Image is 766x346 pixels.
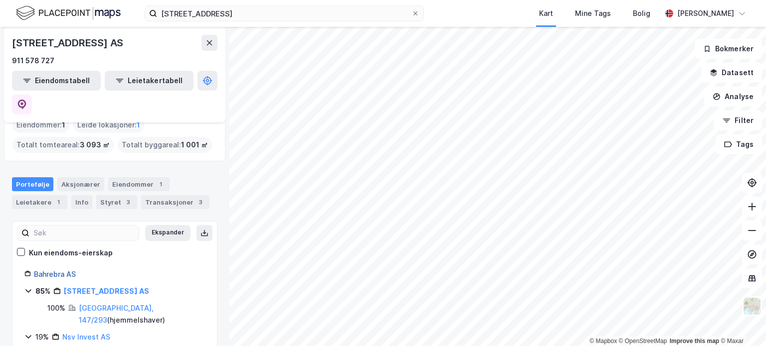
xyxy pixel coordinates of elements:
a: Nsv Invest AS [62,333,110,341]
button: Bokmerker [695,39,762,59]
div: Mine Tags [575,7,611,19]
div: Bolig [633,7,650,19]
div: Transaksjoner [141,195,209,209]
button: Tags [716,134,762,154]
button: Leietakertabell [105,71,193,91]
span: 1 001 ㎡ [181,139,208,151]
div: Aksjonærer [57,177,104,191]
div: Info [71,195,92,209]
div: 19% [35,331,49,343]
input: Søk [29,226,139,240]
div: 3 [123,197,133,207]
a: Mapbox [589,338,617,345]
button: Analyse [704,87,762,107]
div: Leietakere [12,195,67,209]
iframe: Chat Widget [716,298,766,346]
span: 1 [62,119,65,131]
div: Portefølje [12,177,53,191]
button: Eiendomstabell [12,71,101,91]
button: Ekspander [145,225,191,241]
input: Søk på adresse, matrikkel, gårdeiere, leietakere eller personer [157,6,411,21]
span: 3 093 ㎡ [80,139,110,151]
div: ( hjemmelshaver ) [79,302,205,326]
div: 1 [156,179,166,189]
a: Bahrebra AS [34,270,76,278]
div: [PERSON_NAME] [677,7,734,19]
div: Leide lokasjoner : [73,117,144,133]
span: 1 [137,119,140,131]
div: Kontrollprogram for chat [716,298,766,346]
div: Styret [96,195,137,209]
div: 85% [35,285,50,297]
a: [GEOGRAPHIC_DATA], 147/293 [79,304,154,324]
a: [STREET_ADDRESS] AS [64,287,149,295]
div: Totalt tomteareal : [12,137,114,153]
a: OpenStreetMap [619,338,667,345]
div: Kart [539,7,553,19]
div: 911 578 727 [12,55,54,67]
button: Filter [714,111,762,130]
div: Totalt byggareal : [118,137,212,153]
a: Improve this map [670,338,719,345]
img: logo.f888ab2527a4732fd821a326f86c7f29.svg [16,4,121,22]
img: Z [743,297,762,316]
button: Datasett [701,63,762,83]
div: 100% [47,302,65,314]
div: 3 [195,197,205,207]
div: [STREET_ADDRESS] AS [12,35,125,51]
div: Eiendommer [108,177,170,191]
div: 1 [53,197,63,207]
div: Eiendommer : [12,117,69,133]
div: Kun eiendoms-eierskap [29,247,113,259]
